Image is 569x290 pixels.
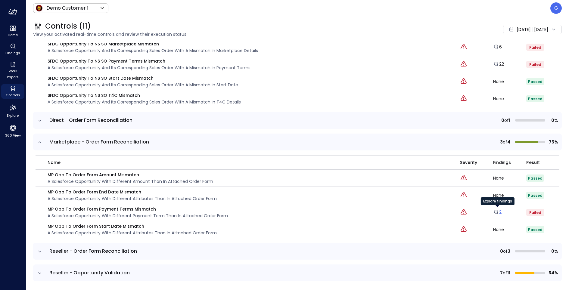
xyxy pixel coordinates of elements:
p: A Salesforce Opportunity and its corresponding Sales Order with a mismatch in T4C details [48,99,241,105]
p: SFDC Opportunity to NS SO Start Date Mismatch [48,75,238,82]
span: Direct - Order Form Reconciliation [49,117,132,124]
div: Critical [460,208,467,216]
p: A Salesforce Opportunity and its corresponding Sales Order with a mismatch in marketplace details [48,47,258,54]
span: Passed [528,79,543,84]
span: Home [8,32,18,38]
div: Work Papers [1,60,24,81]
a: Explore findings [493,211,502,217]
p: G [554,5,558,12]
span: View your activated real-time controls and review their execution status [33,31,414,38]
span: 75% [548,139,558,145]
span: Explore [7,113,19,119]
span: Passed [528,176,543,181]
div: Explore findings [481,197,515,205]
button: expand row [37,139,43,145]
span: of [503,270,507,276]
span: Result [526,159,540,166]
div: Critical [460,43,467,51]
span: 7 [500,270,503,276]
button: expand row [37,118,43,124]
span: Work Papers [4,68,22,80]
span: Passed [528,227,543,232]
span: Failed [529,45,541,50]
p: A Salesforce Opportunity and its corresponding Sales Order with a mismatch in payment terms [48,64,250,71]
div: None [493,97,526,101]
span: Severity [460,159,477,166]
button: expand row [37,270,43,276]
div: Critical [460,95,467,103]
p: SFDC Opportunity to NS SO Payment Terms Mismatch [48,58,250,64]
div: None [493,79,526,84]
span: 11 [507,270,510,276]
p: A Salesforce Opportunity and its corresponding Sales Order with a mismatch in start date [48,82,238,88]
a: 2 [493,209,502,215]
p: A Salesforce Opportunity with different amount than in attached order form [48,178,213,185]
span: name [48,159,61,166]
a: Explore findings [493,63,504,69]
span: 0 [501,117,504,124]
span: 0 [500,248,503,255]
span: 0% [548,248,558,255]
span: 3 [500,139,503,145]
p: Demo Customer 1 [46,5,89,12]
div: Guy [550,2,562,14]
div: Home [1,24,24,39]
span: of [504,117,509,124]
span: Marketplace - Order Form Reconciliation [49,138,149,145]
div: Critical [460,226,467,233]
div: None [493,193,526,197]
span: Passed [528,193,543,198]
span: Findings [493,159,511,166]
p: MP Opp To Order Form Amount Mismatch [48,171,213,178]
span: 4 [507,139,510,145]
span: Reseller - Opportunity Validation [49,269,130,276]
p: SFDC Opportunity to NS SO T4C Mismatch [48,92,241,99]
p: SFDC Opportunity to NS SO Marketplace Mismatch [48,41,258,47]
a: Explore findings [493,45,502,51]
span: Failed [529,210,541,215]
p: MP Opp To Order Form Start Date Mismatch [48,223,217,230]
p: A Salesforce Opportunity with different payment term than in attached order form [48,212,228,219]
span: Reseller - Order Form Reconciliation [49,248,137,255]
div: None [493,176,526,180]
p: MP Opp To Order Form End Date Mismatch [48,189,217,195]
div: 360 View [1,123,24,139]
span: Controls [6,92,20,98]
button: expand row [37,248,43,255]
span: of [503,248,508,255]
span: Controls (11) [45,21,91,31]
div: None [493,227,526,232]
span: 0% [548,117,558,124]
div: Explore [1,102,24,119]
span: 3 [508,248,510,255]
a: 22 [493,61,504,67]
div: Critical [460,78,467,85]
a: 6 [493,44,502,50]
span: 360 View [5,132,21,138]
span: Failed [529,62,541,67]
div: Findings [1,42,24,57]
span: Findings [5,50,20,56]
p: A Salesforce Opportunity with different attributes than in attached order form [48,230,217,236]
div: Critical [460,191,467,199]
span: [DATE] [517,26,531,33]
img: Icon [36,5,43,12]
p: MP Opp To Order Form Payment Terms Mismatch [48,206,228,212]
div: Critical [460,60,467,68]
div: Critical [460,174,467,182]
span: of [503,139,507,145]
span: 1 [509,117,510,124]
p: A Salesforce Opportunity with different attributes than in attached order form [48,195,217,202]
span: 64% [548,270,558,276]
div: Controls [1,84,24,99]
span: Passed [528,96,543,101]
